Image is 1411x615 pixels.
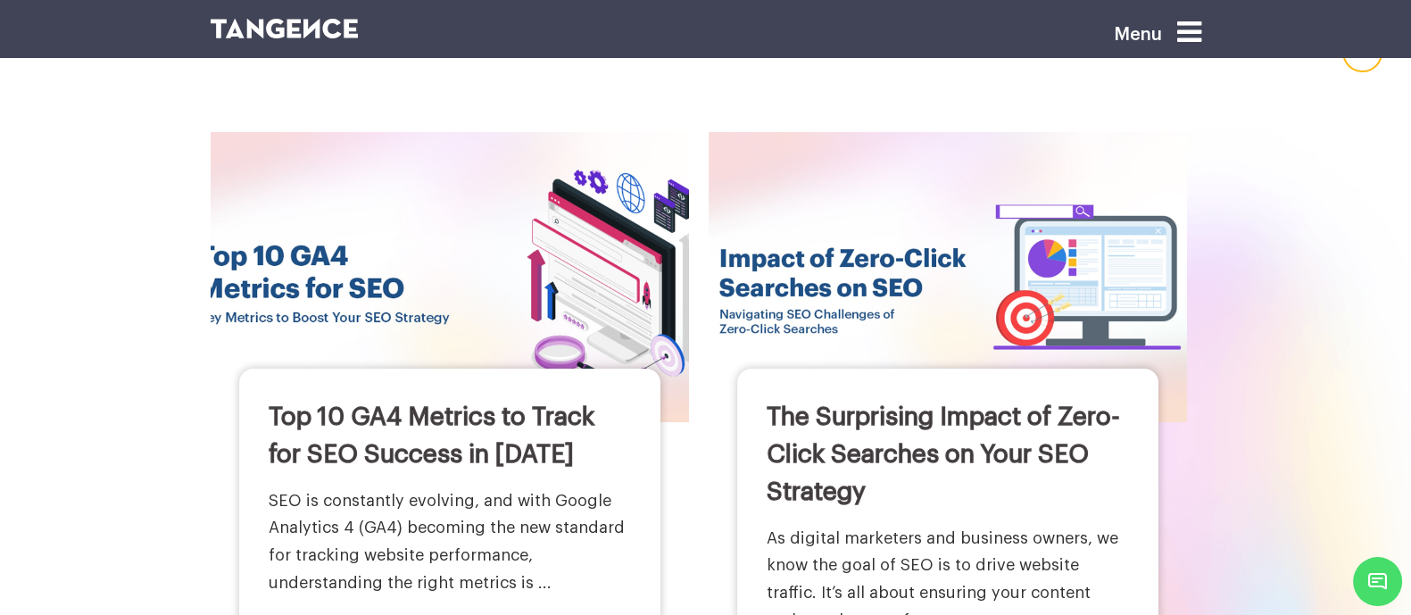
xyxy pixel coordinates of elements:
span: Chat Widget [1353,557,1402,606]
a: The Surprising Impact of Zero-Click Searches on Your SEO Strategy [767,404,1120,504]
img: logo SVG [211,19,359,38]
img: Top 10 GA4 Metrics to Track for SEO Success in 2025 [187,118,713,436]
img: The Surprising Impact of Zero-Click Searches on Your SEO Strategy [709,132,1187,422]
a: SEO is constantly evolving, and with Google Analytics 4 (GA4) becoming the new standard for track... [269,493,625,591]
a: Top 10 GA4 Metrics to Track for SEO Success in [DATE] [269,404,594,467]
